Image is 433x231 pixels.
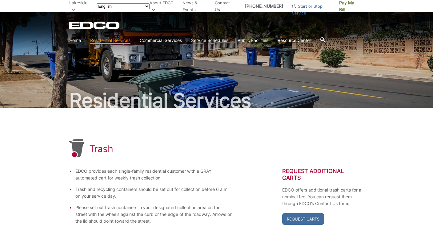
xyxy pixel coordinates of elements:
a: Home [69,37,81,44]
a: Public Facilities [238,37,268,44]
li: EDCO provides each single-family residential customer with a GRAY automated cart for weekly trash... [75,168,233,181]
a: Resource Center [278,37,311,44]
p: EDCO offers additional trash carts for a nominal fee. You can request them through EDCO’s Contact... [282,187,364,207]
a: EDCD logo. Return to the homepage. [69,22,120,29]
li: Trash and recycling containers should be set out for collection before 6 a.m. on your service day. [75,186,233,200]
h2: Request Additional Carts [282,168,364,181]
a: Request Carts [282,213,324,225]
li: Please set out trash containers in your designated collection area on the street with the wheels ... [75,204,233,225]
h1: Trash [89,143,114,154]
select: Select a language [97,3,150,9]
a: Residential Services [90,37,130,44]
h2: Residential Services [69,91,364,110]
a: Commercial Services [140,37,182,44]
a: Service Schedules [191,37,228,44]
